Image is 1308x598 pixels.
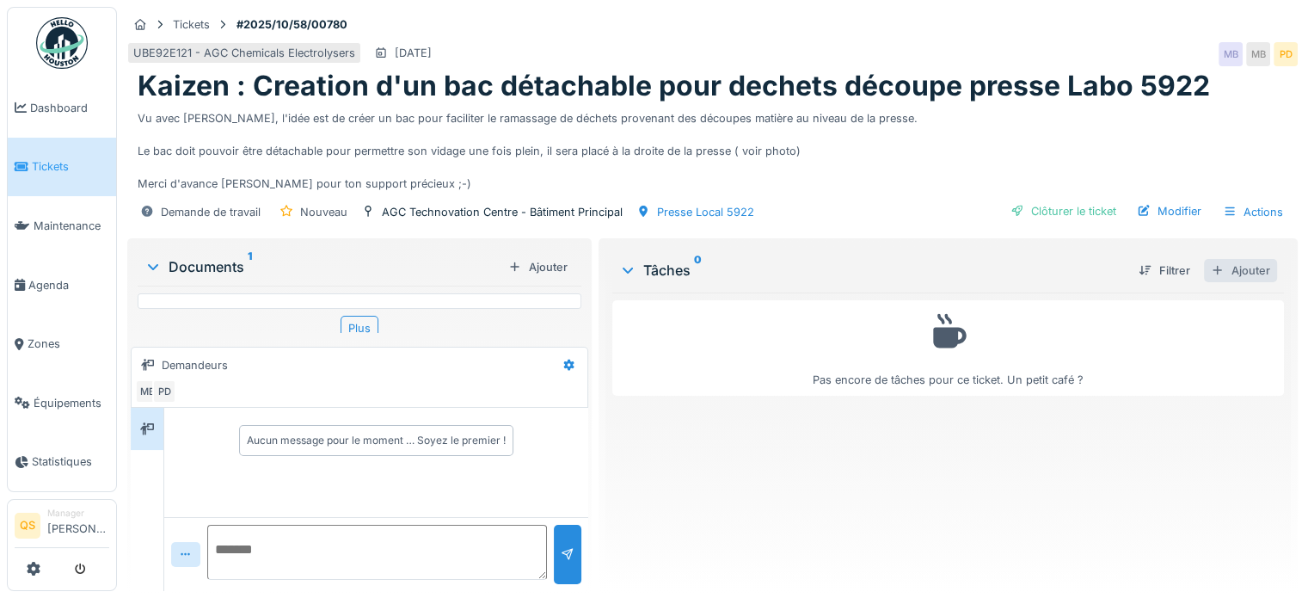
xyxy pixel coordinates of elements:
[34,395,109,411] span: Équipements
[247,433,506,448] div: Aucun message pour le moment … Soyez le premier !
[36,17,88,69] img: Badge_color-CXgf-gQk.svg
[34,218,109,234] span: Maintenance
[623,308,1273,388] div: Pas encore de tâches pour ce ticket. Un petit café ?
[1246,42,1270,66] div: MB
[501,256,574,279] div: Ajouter
[300,204,347,220] div: Nouveau
[657,204,754,220] div: Presse Local 5922
[32,453,109,470] span: Statistiques
[144,256,501,277] div: Documents
[1004,200,1123,223] div: Clôturer le ticket
[162,357,228,373] div: Demandeurs
[341,316,378,341] div: Plus
[32,158,109,175] span: Tickets
[15,507,109,548] a: QS Manager[PERSON_NAME]
[1130,200,1208,223] div: Modifier
[1132,259,1197,282] div: Filtrer
[382,204,623,220] div: AGC Technovation Centre - Bâtiment Principal
[248,256,252,277] sup: 1
[47,507,109,544] li: [PERSON_NAME]
[230,16,354,33] strong: #2025/10/58/00780
[47,507,109,520] div: Manager
[138,70,1210,102] h1: Kaizen : Creation d'un bac détachable pour dechets découpe presse Labo 5922
[133,45,355,61] div: UBE92E121 - AGC Chemicals Electrolysers
[138,103,1287,193] div: Vu avec [PERSON_NAME], l'idée est de créer un bac pour faciliter le ramassage de déchets provenan...
[1219,42,1243,66] div: MB
[619,260,1125,281] div: Tâches
[8,138,116,197] a: Tickets
[8,78,116,138] a: Dashboard
[28,277,109,293] span: Agenda
[1204,259,1277,282] div: Ajouter
[30,100,109,116] span: Dashboard
[395,45,432,61] div: [DATE]
[1215,200,1291,225] div: Actions
[152,379,176,404] div: PD
[8,196,116,256] a: Maintenance
[694,260,702,281] sup: 0
[28,336,109,352] span: Zones
[8,373,116,433] a: Équipements
[173,16,210,33] div: Tickets
[135,379,159,404] div: MB
[161,204,261,220] div: Demande de travail
[1274,42,1298,66] div: PD
[15,513,40,539] li: QS
[8,256,116,315] a: Agenda
[8,433,116,492] a: Statistiques
[8,314,116,373] a: Zones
